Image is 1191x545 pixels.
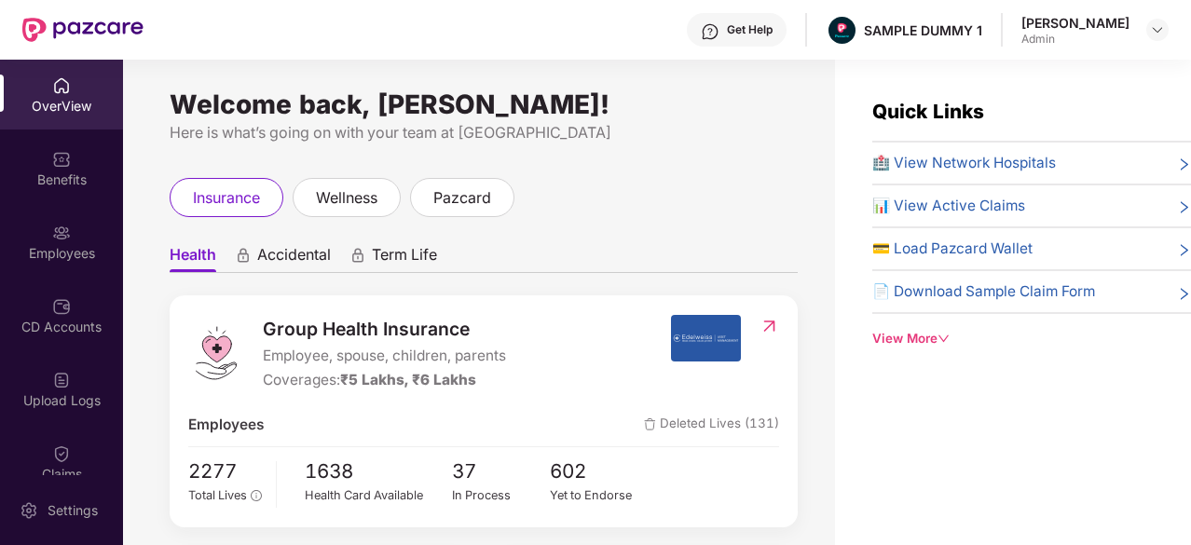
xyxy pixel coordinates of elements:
[872,152,1056,174] span: 🏥 View Network Hospitals
[188,325,244,381] img: logo
[22,18,144,42] img: New Pazcare Logo
[872,100,984,123] span: Quick Links
[263,369,506,391] div: Coverages:
[864,21,982,39] div: SAMPLE DUMMY 1
[20,501,38,520] img: svg+xml;base64,PHN2ZyBpZD0iU2V0dGluZy0yMHgyMCIgeG1sbnM9Imh0dHA6Ly93d3cudzMub3JnLzIwMDAvc3ZnIiB3aW...
[372,245,437,272] span: Term Life
[671,315,741,361] img: insurerIcon
[52,150,71,169] img: svg+xml;base64,PHN2ZyBpZD0iQmVuZWZpdHMiIHhtbG5zPSJodHRwOi8vd3d3LnczLm9yZy8yMDAwL3N2ZyIgd2lkdGg9Ij...
[52,444,71,463] img: svg+xml;base64,PHN2ZyBpZD0iQ2xhaW0iIHhtbG5zPSJodHRwOi8vd3d3LnczLm9yZy8yMDAwL3N2ZyIgd2lkdGg9IjIwIi...
[188,414,264,436] span: Employees
[316,186,377,210] span: wellness
[872,280,1095,303] span: 📄 Download Sample Claim Form
[263,345,506,367] span: Employee, spouse, children, parents
[1177,284,1191,303] span: right
[52,371,71,389] img: svg+xml;base64,PHN2ZyBpZD0iVXBsb2FkX0xvZ3MiIGRhdGEtbmFtZT0iVXBsb2FkIExvZ3MiIHhtbG5zPSJodHRwOi8vd3...
[760,317,779,335] img: RedirectIcon
[52,224,71,242] img: svg+xml;base64,PHN2ZyBpZD0iRW1wbG95ZWVzIiB4bWxucz0iaHR0cDovL3d3dy53My5vcmcvMjAwMC9zdmciIHdpZHRoPS...
[349,247,366,264] div: animation
[235,247,252,264] div: animation
[1021,14,1129,32] div: [PERSON_NAME]
[305,486,452,505] div: Health Card Available
[872,195,1025,217] span: 📊 View Active Claims
[872,238,1033,260] span: 💳 Load Pazcard Wallet
[305,456,452,487] span: 1638
[52,76,71,95] img: svg+xml;base64,PHN2ZyBpZD0iSG9tZSIgeG1sbnM9Imh0dHA6Ly93d3cudzMub3JnLzIwMDAvc3ZnIiB3aWR0aD0iMjAiIG...
[872,329,1191,348] div: View More
[42,501,103,520] div: Settings
[170,97,798,112] div: Welcome back, [PERSON_NAME]!
[52,297,71,316] img: svg+xml;base64,PHN2ZyBpZD0iQ0RfQWNjb3VudHMiIGRhdGEtbmFtZT0iQ0QgQWNjb3VudHMiIHhtbG5zPSJodHRwOi8vd3...
[452,456,551,487] span: 37
[188,456,262,487] span: 2277
[340,371,476,388] span: ₹5 Lakhs, ₹6 Lakhs
[257,245,331,272] span: Accidental
[701,22,719,41] img: svg+xml;base64,PHN2ZyBpZD0iSGVscC0zMngzMiIgeG1sbnM9Imh0dHA6Ly93d3cudzMub3JnLzIwMDAvc3ZnIiB3aWR0aD...
[1021,32,1129,47] div: Admin
[452,486,551,505] div: In Process
[1177,241,1191,260] span: right
[263,315,506,343] span: Group Health Insurance
[251,490,261,500] span: info-circle
[433,186,491,210] span: pazcard
[550,486,649,505] div: Yet to Endorse
[828,17,856,44] img: Pazcare_Alternative_logo-01-01.png
[1177,198,1191,217] span: right
[727,22,773,37] div: Get Help
[644,418,656,430] img: deleteIcon
[1150,22,1165,37] img: svg+xml;base64,PHN2ZyBpZD0iRHJvcGRvd24tMzJ4MzIiIHhtbG5zPSJodHRwOi8vd3d3LnczLm9yZy8yMDAwL3N2ZyIgd2...
[644,414,779,436] span: Deleted Lives (131)
[1177,156,1191,174] span: right
[170,121,798,144] div: Here is what’s going on with your team at [GEOGRAPHIC_DATA]
[938,333,950,345] span: down
[550,456,649,487] span: 602
[193,186,260,210] span: insurance
[188,488,247,502] span: Total Lives
[170,245,216,272] span: Health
